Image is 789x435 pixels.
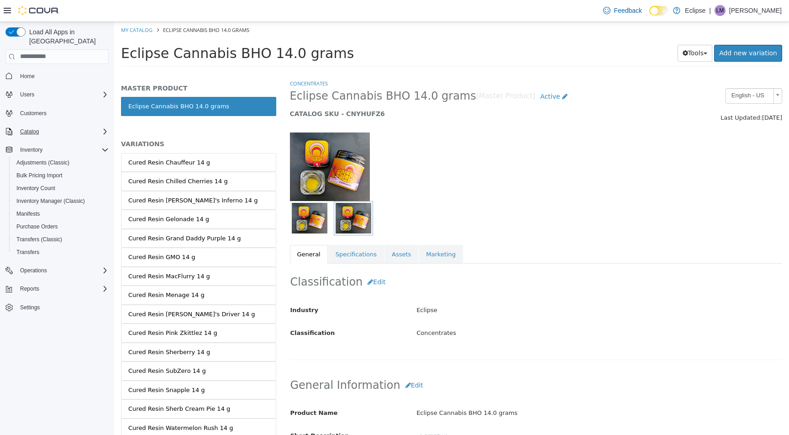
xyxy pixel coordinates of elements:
[176,88,542,96] h5: CATALOG SKU - CNYHUFZ6
[648,92,668,99] span: [DATE]
[600,1,646,20] a: Feedback
[16,89,38,100] button: Users
[18,6,59,15] img: Cova
[563,23,599,40] button: Tools
[16,302,109,313] span: Settings
[20,128,39,135] span: Catalog
[14,174,143,183] div: Cured Resin [PERSON_NAME]'s Inferno 14 g
[305,223,349,242] a: Marketing
[16,197,85,205] span: Inventory Manager (Classic)
[295,303,674,319] div: Concentrates
[13,221,62,232] a: Purchase Orders
[9,220,112,233] button: Purchase Orders
[13,234,66,245] a: Transfers (Classic)
[13,170,109,181] span: Bulk Pricing Import
[214,223,270,242] a: Specifications
[2,125,112,138] button: Catalog
[295,406,674,422] div: < empty >
[14,136,96,145] div: Cured Resin Chauffeur 14 g
[14,212,126,221] div: Cured Resin Grand Daddy Purple 14 g
[2,106,112,120] button: Customers
[16,70,109,82] span: Home
[16,108,50,119] a: Customers
[9,182,112,195] button: Inventory Count
[9,156,112,169] button: Adjustments (Classic)
[716,5,724,16] span: LM
[13,221,109,232] span: Purchase Orders
[7,75,162,94] a: Eclipse Cannabis BHO 14.0 grams
[13,234,109,245] span: Transfers (Classic)
[20,91,34,98] span: Users
[16,283,43,294] button: Reports
[7,5,38,11] a: My Catalog
[16,126,42,137] button: Catalog
[13,183,109,194] span: Inventory Count
[16,172,63,179] span: Bulk Pricing Import
[16,302,43,313] a: Settings
[16,107,109,119] span: Customers
[13,247,43,258] a: Transfers
[20,304,40,311] span: Settings
[13,196,109,207] span: Inventory Manager (Classic)
[2,69,112,83] button: Home
[16,283,109,294] span: Reports
[685,5,705,16] p: Eclipse
[14,288,141,297] div: Cured Resin [PERSON_NAME]'s Driver 14 g
[295,383,674,399] div: Eclipse Cannabis BHO 14.0 grams
[16,144,46,155] button: Inventory
[13,157,73,168] a: Adjustments (Classic)
[2,88,112,101] button: Users
[14,231,81,240] div: Cured Resin GMO 14 g
[16,185,55,192] span: Inventory Count
[612,67,656,81] span: English - US
[176,223,214,242] a: General
[9,169,112,182] button: Bulk Pricing Import
[176,67,362,81] span: Eclipse Cannabis BHO 14.0 grams
[49,5,135,11] span: Eclipse Cannabis BHO 14.0 grams
[7,62,162,70] h5: MASTER PRODUCT
[611,66,668,82] a: English - US
[729,5,782,16] p: [PERSON_NAME]
[13,247,109,258] span: Transfers
[16,249,39,256] span: Transfers
[13,183,59,194] a: Inventory Count
[14,326,96,335] div: Cured Resin Sherberry 14 g
[16,265,51,276] button: Operations
[16,144,109,155] span: Inventory
[13,157,109,168] span: Adjustments (Classic)
[176,410,235,417] span: Short Description
[13,170,66,181] a: Bulk Pricing Import
[20,73,35,80] span: Home
[614,6,642,15] span: Feedback
[16,71,38,82] a: Home
[14,250,96,259] div: Cured Resin MacFlurry 14 g
[649,6,668,16] input: Dark Mode
[9,195,112,207] button: Inventory Manager (Classic)
[176,285,205,292] span: Industry
[362,71,421,78] small: [Master Product]
[14,382,116,392] div: Cured Resin Sherb Cream Pie 14 g
[20,267,47,274] span: Operations
[426,71,446,78] span: Active
[295,281,674,297] div: Eclipse
[5,66,109,338] nav: Complex example
[14,345,92,354] div: Cured Resin SubZero 14 g
[176,355,668,372] h2: General Information
[606,92,648,99] span: Last Updated:
[176,58,214,65] a: Concentrates
[16,265,109,276] span: Operations
[26,27,109,46] span: Load All Apps in [GEOGRAPHIC_DATA]
[7,23,240,39] span: Eclipse Cannabis BHO 14.0 grams
[715,5,726,16] div: Lanai Monahan
[14,269,90,278] div: Cured Resin Menage 14 g
[2,264,112,277] button: Operations
[9,246,112,259] button: Transfers
[600,23,668,40] a: Add new variation
[709,5,711,16] p: |
[248,252,276,269] button: Edit
[16,159,69,166] span: Adjustments (Classic)
[13,208,109,219] span: Manifests
[20,110,47,117] span: Customers
[2,143,112,156] button: Inventory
